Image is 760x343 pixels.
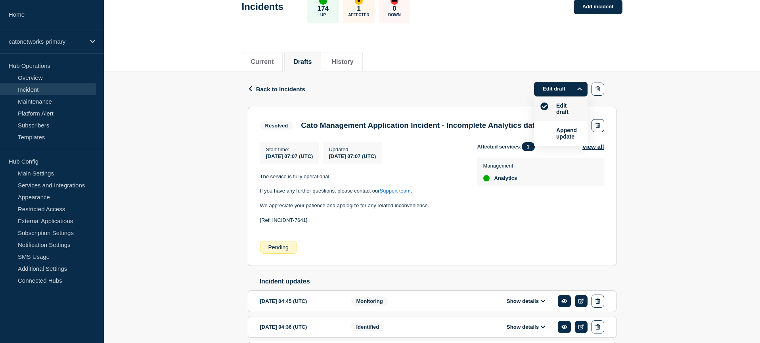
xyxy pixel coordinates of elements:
[582,142,604,151] button: View all
[260,295,339,308] div: [DATE] 04:45 (UTC)
[256,86,305,92] span: Back to Incidents
[301,121,539,130] h3: Cato Management Application Incident - Incomplete Analytics data
[522,142,535,151] span: 1
[351,297,388,306] span: Monitoring
[554,127,580,140] button: Append update
[251,58,274,66] button: Current
[483,163,517,169] p: Management
[332,58,354,66] button: History
[380,188,411,194] a: Support team
[504,324,548,330] button: Show details
[260,173,465,180] p: The service is fully operational.
[351,322,385,331] span: Identified
[260,187,465,195] p: If you have any further questions, please contact our .
[329,146,376,152] p: Updated :
[260,241,297,254] div: Pending
[260,202,465,209] p: We appreciate your patience and apologize for any related inconvenience.
[388,13,401,17] p: Down
[348,13,369,17] p: Affected
[554,102,580,116] button: Edit draft
[534,82,588,96] a: Edit draft
[572,82,588,96] button: Options
[483,175,490,181] div: up
[260,278,616,285] h2: Incident updates
[477,142,539,151] span: Affected services:
[494,175,517,181] span: Analytics
[266,153,313,159] span: [DATE] 07:07 (UTC)
[266,146,313,152] p: Start time :
[242,1,283,12] h1: Incidents
[260,217,465,224] p: [Ref: INCIDNT-7641]
[504,298,548,304] button: Show details
[320,13,326,17] p: Up
[329,152,376,159] div: [DATE] 07:07 (UTC)
[357,5,360,13] p: 1
[248,86,305,92] button: Back to Incidents
[392,5,396,13] p: 0
[318,5,329,13] p: 174
[293,58,312,66] button: Drafts
[9,38,85,45] p: catonetworks-primary
[260,320,339,333] div: [DATE] 04:36 (UTC)
[260,121,293,130] span: Resolved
